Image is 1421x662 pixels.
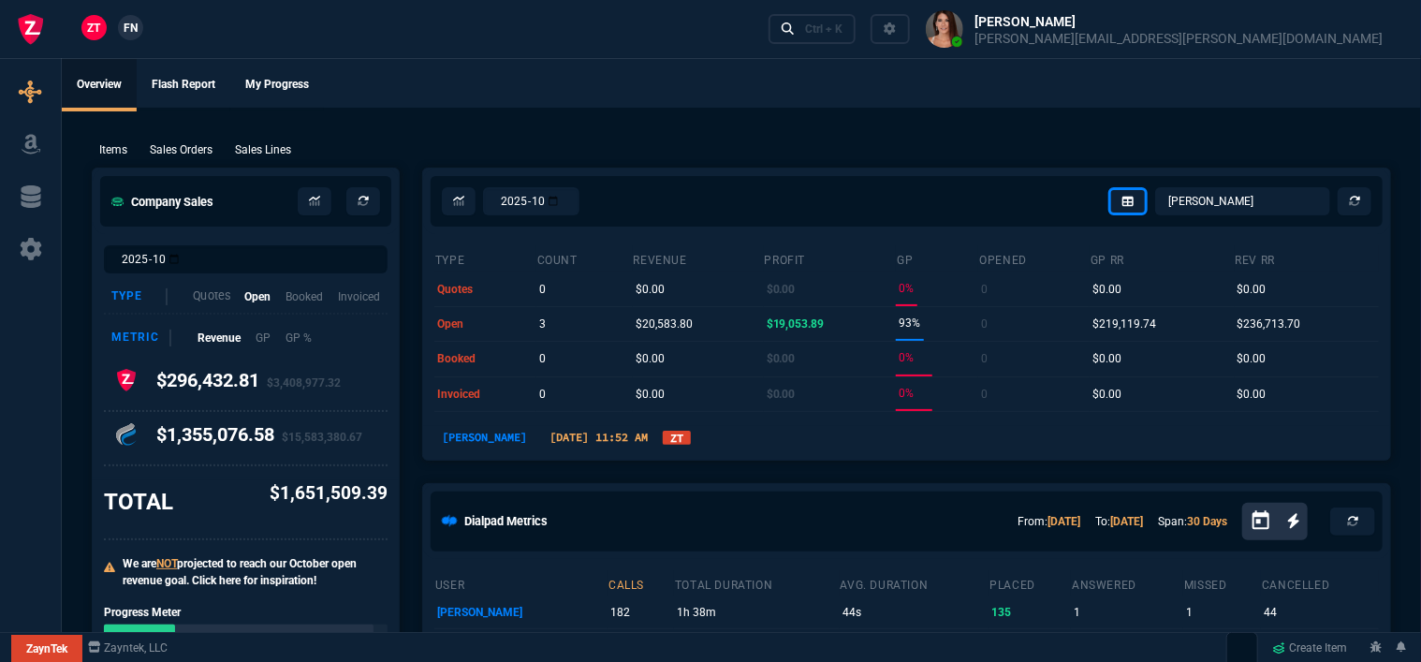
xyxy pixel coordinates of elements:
[156,557,177,570] span: NOT
[989,570,1071,596] th: placed
[1110,515,1143,528] a: [DATE]
[156,423,362,453] h4: $1,355,076.58
[636,346,665,372] p: $0.00
[840,570,989,596] th: avg. duration
[982,276,989,302] p: 0
[230,59,324,111] a: My Progress
[1158,513,1227,530] p: Span:
[900,310,921,336] p: 93%
[99,141,127,158] p: Items
[1071,570,1183,596] th: answered
[1092,311,1156,337] p: $219,119.74
[104,488,173,516] h3: TOTAL
[900,275,915,302] p: 0%
[539,381,546,407] p: 0
[805,22,842,37] div: Ctrl + K
[1266,634,1355,662] a: Create Item
[1074,599,1180,625] p: 1
[123,555,388,589] p: We are projected to reach our October open revenue goal. Click here for inspiration!
[244,288,271,305] p: Open
[104,604,388,621] p: Progress Meter
[982,311,989,337] p: 0
[434,272,536,306] td: quotes
[536,245,633,272] th: count
[124,20,138,37] span: FN
[1250,508,1287,535] button: Open calendar
[137,59,230,111] a: Flash Report
[1264,599,1375,625] p: 44
[764,245,897,272] th: Profit
[338,288,380,305] p: Invoiced
[256,330,271,346] p: GP
[434,342,536,376] td: booked
[1238,381,1267,407] p: $0.00
[88,20,101,37] span: ZT
[539,276,546,302] p: 0
[62,59,137,111] a: Overview
[842,599,986,625] p: 44s
[1235,245,1379,272] th: Rev RR
[1238,276,1267,302] p: $0.00
[677,599,836,625] p: 1h 38m
[111,288,168,305] div: Type
[193,287,230,305] p: Quotes
[286,330,312,346] p: GP %
[1187,515,1227,528] a: 30 Days
[636,381,665,407] p: $0.00
[610,599,671,625] p: 182
[1238,346,1267,372] p: $0.00
[542,429,655,446] p: [DATE] 11:52 AM
[434,245,536,272] th: type
[982,346,989,372] p: 0
[663,431,691,445] a: ZT
[900,345,915,371] p: 0%
[1092,346,1121,372] p: $0.00
[150,141,212,158] p: Sales Orders
[235,141,291,158] p: Sales Lines
[434,376,536,411] td: invoiced
[1183,570,1261,596] th: missed
[434,570,608,596] th: user
[111,330,171,346] div: Metric
[767,346,796,372] p: $0.00
[464,512,548,530] h5: Dialpad Metrics
[156,369,341,399] h4: $296,432.81
[767,276,796,302] p: $0.00
[437,599,605,625] p: [PERSON_NAME]
[539,311,546,337] p: 3
[674,570,840,596] th: total duration
[900,380,915,406] p: 0%
[992,599,1068,625] p: 135
[1047,515,1080,528] a: [DATE]
[82,640,174,656] a: msbcCompanyName
[111,193,213,211] h5: Company Sales
[633,245,764,272] th: revenue
[978,245,1090,272] th: opened
[1092,276,1121,302] p: $0.00
[636,276,665,302] p: $0.00
[608,570,674,596] th: calls
[636,311,693,337] p: $20,583.80
[1018,513,1080,530] p: From:
[1186,599,1258,625] p: 1
[767,311,825,337] p: $19,053.89
[1095,513,1143,530] p: To:
[434,306,536,341] td: open
[434,429,535,446] p: [PERSON_NAME]
[982,381,989,407] p: 0
[539,346,546,372] p: 0
[270,480,388,508] p: $1,651,509.39
[1238,311,1301,337] p: $236,713.70
[282,431,362,444] span: $15,583,380.67
[286,288,323,305] p: Booked
[767,381,796,407] p: $0.00
[896,245,978,272] th: GP
[1261,570,1379,596] th: cancelled
[1092,381,1121,407] p: $0.00
[1090,245,1234,272] th: GP RR
[267,376,341,390] span: $3,408,977.32
[198,330,241,346] p: Revenue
